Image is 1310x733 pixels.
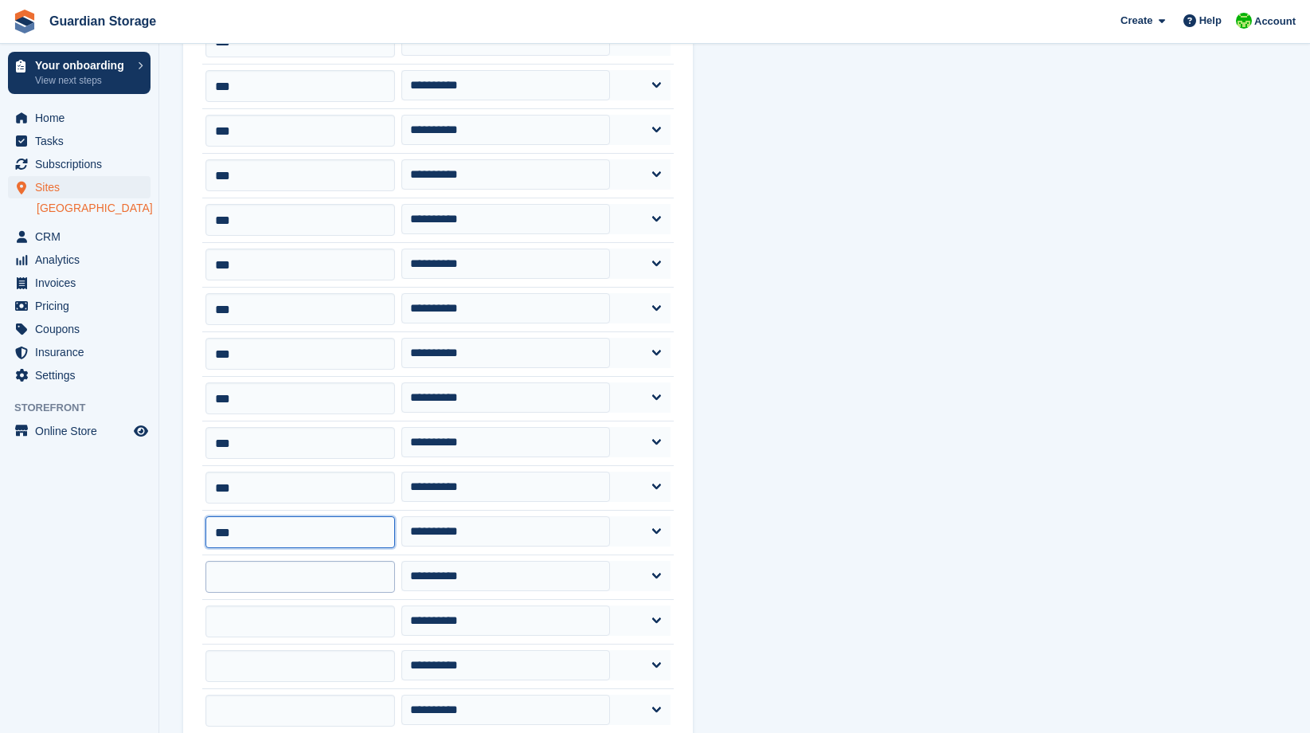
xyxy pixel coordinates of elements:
[13,10,37,33] img: stora-icon-8386f47178a22dfd0bd8f6a31ec36ba5ce8667c1dd55bd0f319d3a0aa187defe.svg
[1236,13,1252,29] img: Andrew Kinakin
[35,295,131,317] span: Pricing
[35,272,131,294] span: Invoices
[8,341,151,363] a: menu
[8,295,151,317] a: menu
[35,176,131,198] span: Sites
[35,318,131,340] span: Coupons
[35,153,131,175] span: Subscriptions
[35,420,131,442] span: Online Store
[8,364,151,386] a: menu
[43,8,162,34] a: Guardian Storage
[8,130,151,152] a: menu
[35,107,131,129] span: Home
[8,153,151,175] a: menu
[37,201,151,216] a: [GEOGRAPHIC_DATA]
[8,420,151,442] a: menu
[8,249,151,271] a: menu
[8,272,151,294] a: menu
[35,73,130,88] p: View next steps
[35,130,131,152] span: Tasks
[1254,14,1296,29] span: Account
[14,400,158,416] span: Storefront
[35,249,131,271] span: Analytics
[35,364,131,386] span: Settings
[131,421,151,441] a: Preview store
[8,318,151,340] a: menu
[1120,13,1152,29] span: Create
[35,60,130,71] p: Your onboarding
[8,52,151,94] a: Your onboarding View next steps
[8,225,151,248] a: menu
[1199,13,1222,29] span: Help
[8,176,151,198] a: menu
[35,341,131,363] span: Insurance
[35,225,131,248] span: CRM
[8,107,151,129] a: menu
